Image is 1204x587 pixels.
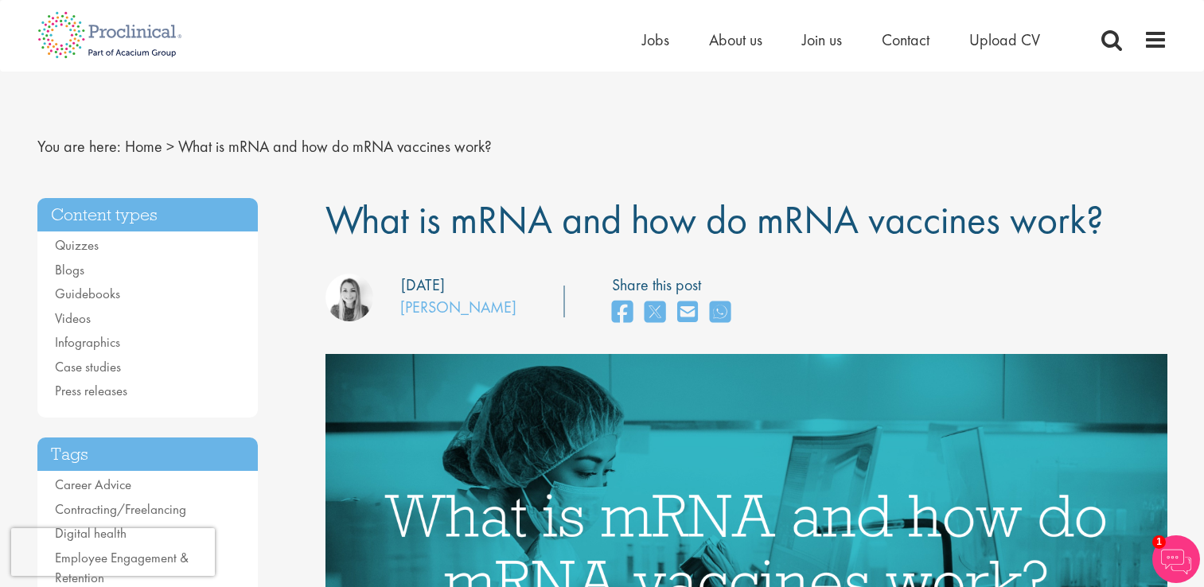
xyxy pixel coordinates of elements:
[11,528,215,576] iframe: reCAPTCHA
[55,382,127,399] a: Press releases
[55,309,91,327] a: Videos
[645,296,665,330] a: share on twitter
[55,500,186,518] a: Contracting/Freelancing
[55,476,131,493] a: Career Advice
[55,236,99,254] a: Quizzes
[969,29,1040,50] a: Upload CV
[400,297,516,317] a: [PERSON_NAME]
[325,194,1104,245] span: What is mRNA and how do mRNA vaccines work?
[612,274,738,297] label: Share this post
[612,296,633,330] a: share on facebook
[125,136,162,157] a: breadcrumb link
[166,136,174,157] span: >
[802,29,842,50] a: Join us
[1152,535,1166,549] span: 1
[178,136,492,157] span: What is mRNA and how do mRNA vaccines work?
[55,285,120,302] a: Guidebooks
[55,524,127,542] a: Digital health
[709,29,762,50] a: About us
[677,296,698,330] a: share on email
[882,29,929,50] a: Contact
[37,136,121,157] span: You are here:
[37,437,259,472] h3: Tags
[55,261,84,278] a: Blogs
[1152,535,1200,583] img: Chatbot
[55,358,121,375] a: Case studies
[642,29,669,50] a: Jobs
[325,274,373,321] img: Hannah Burke
[710,296,731,330] a: share on whats app
[55,333,120,351] a: Infographics
[37,198,259,232] h3: Content types
[401,274,445,297] div: [DATE]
